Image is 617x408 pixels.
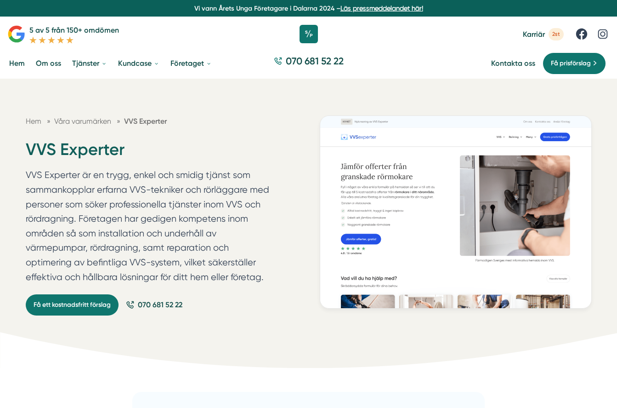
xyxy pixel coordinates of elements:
[26,115,276,127] nav: Breadcrumb
[126,299,182,310] a: 070 681 52 22
[70,52,109,75] a: Tjänster
[116,52,161,75] a: Kundcase
[124,117,167,126] a: VVS Experter
[523,28,564,40] a: Karriär 2st
[117,115,120,127] span: »
[47,115,51,127] span: »
[26,294,119,316] a: Få ett kostnadsfritt förslag
[54,117,111,126] span: Våra varumärken
[270,54,347,72] a: 070 681 52 22
[26,138,276,168] h1: VVS Experter
[491,59,535,68] a: Kontakta oss
[286,54,344,68] span: 070 681 52 22
[29,24,119,36] p: 5 av 5 från 150+ omdömen
[543,52,606,75] a: Få prisförslag
[7,52,27,75] a: Hem
[551,58,591,69] span: Få prisförslag
[138,299,182,310] span: 070 681 52 22
[169,52,214,75] a: Företaget
[549,28,564,40] span: 2st
[340,5,423,12] a: Läs pressmeddelandet här!
[26,117,41,126] a: Hem
[320,115,592,309] img: VVS Experter
[26,168,276,288] p: VVS Experter är en trygg, enkel och smidig tjänst som sammankopplar erfarna VVS-tekniker och rörl...
[4,4,613,13] p: Vi vann Årets Unga Företagare i Dalarna 2024 –
[54,117,113,126] a: Våra varumärken
[523,30,545,39] span: Karriär
[34,52,63,75] a: Om oss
